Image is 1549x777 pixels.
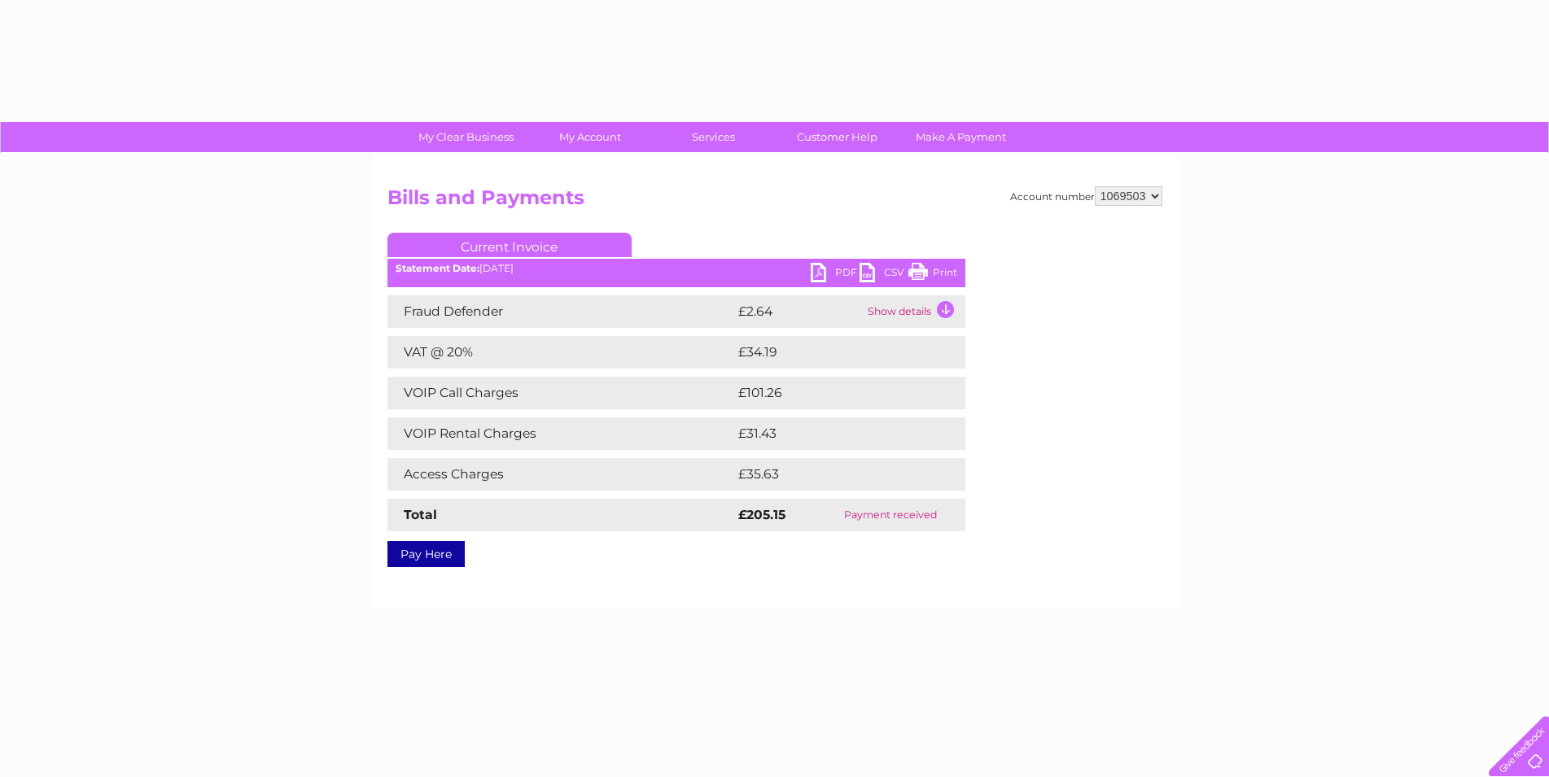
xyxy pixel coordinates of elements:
a: My Account [523,122,657,152]
td: £35.63 [734,458,932,491]
a: Customer Help [770,122,904,152]
a: Print [908,263,957,286]
td: £101.26 [734,377,934,409]
td: Access Charges [387,458,734,491]
div: [DATE] [387,263,965,274]
td: VOIP Rental Charges [387,417,734,450]
h2: Bills and Payments [387,186,1162,217]
strong: Total [404,507,437,522]
a: PDF [811,263,860,286]
td: Show details [864,295,965,328]
a: My Clear Business [399,122,533,152]
a: Current Invoice [387,233,632,257]
strong: £205.15 [738,507,785,522]
td: £2.64 [734,295,864,328]
div: Account number [1010,186,1162,206]
td: £31.43 [734,417,931,450]
a: Make A Payment [894,122,1028,152]
td: Payment received [816,499,965,531]
a: Services [646,122,781,152]
td: VAT @ 20% [387,336,734,369]
td: Fraud Defender [387,295,734,328]
td: £34.19 [734,336,931,369]
a: CSV [860,263,908,286]
a: Pay Here [387,541,465,567]
b: Statement Date: [396,262,479,274]
td: VOIP Call Charges [387,377,734,409]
